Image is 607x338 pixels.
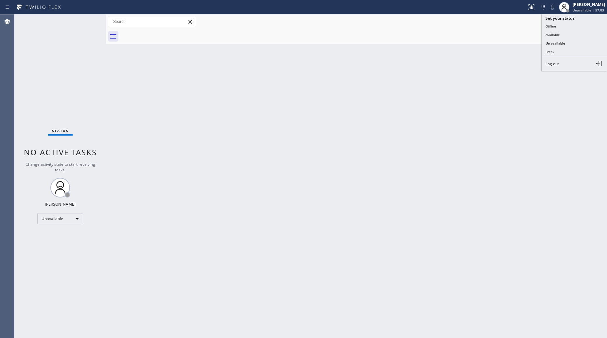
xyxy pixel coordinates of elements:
[24,147,97,158] span: No active tasks
[37,214,83,224] div: Unavailable
[52,128,69,133] span: Status
[548,3,557,12] button: Mute
[45,201,76,207] div: [PERSON_NAME]
[108,16,196,27] input: Search
[573,8,604,12] span: Unavailable | 57:03
[26,161,95,173] span: Change activity state to start receiving tasks.
[573,2,605,7] div: [PERSON_NAME]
